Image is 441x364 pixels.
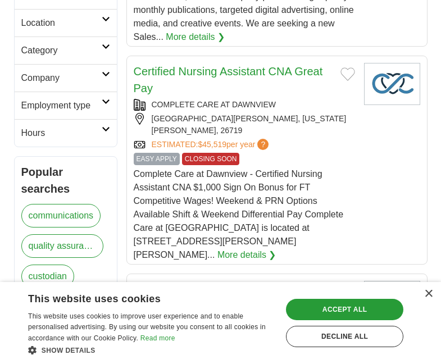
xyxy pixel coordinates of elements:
[21,44,102,57] h2: Category
[21,234,103,258] a: quality assurance
[166,30,225,44] a: More details ❯
[21,16,102,30] h2: Location
[28,344,275,356] div: Show details
[364,63,420,105] img: Company logo
[286,326,403,347] div: Decline all
[134,169,344,260] span: Complete Care at Dawnview - Certified Nursing Assistant CNA $1,000 Sign On Bonus for FT Competiti...
[42,347,96,354] span: Show details
[140,334,175,342] a: Read more, opens a new window
[15,9,117,37] a: Location
[182,153,240,165] span: CLOSING SOON
[134,113,355,136] div: [GEOGRAPHIC_DATA][PERSON_NAME], [US_STATE][PERSON_NAME], 26719
[424,290,433,298] div: Close
[134,65,323,94] a: Certified Nursing Assistant CNA Great Pay
[21,204,101,228] a: communications
[15,119,117,147] a: Hours
[28,289,247,306] div: This website uses cookies
[134,153,180,165] span: EASY APPLY
[21,265,75,288] a: custodian
[15,64,117,92] a: Company
[340,67,355,81] button: Add to favorite jobs
[152,139,271,151] a: ESTIMATED:$45,519per year?
[198,140,226,149] span: $45,519
[21,163,110,197] h2: Popular searches
[21,71,102,85] h2: Company
[286,299,403,320] div: Accept all
[21,99,102,112] h2: Employment type
[21,126,102,140] h2: Hours
[15,92,117,119] a: Employment type
[217,248,276,262] a: More details ❯
[134,99,355,111] div: COMPLETE CARE AT DAWNVIEW
[15,37,117,64] a: Category
[364,281,420,323] img: Company logo
[28,312,266,343] span: This website uses cookies to improve user experience and to enable personalised advertising. By u...
[257,139,269,150] span: ?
